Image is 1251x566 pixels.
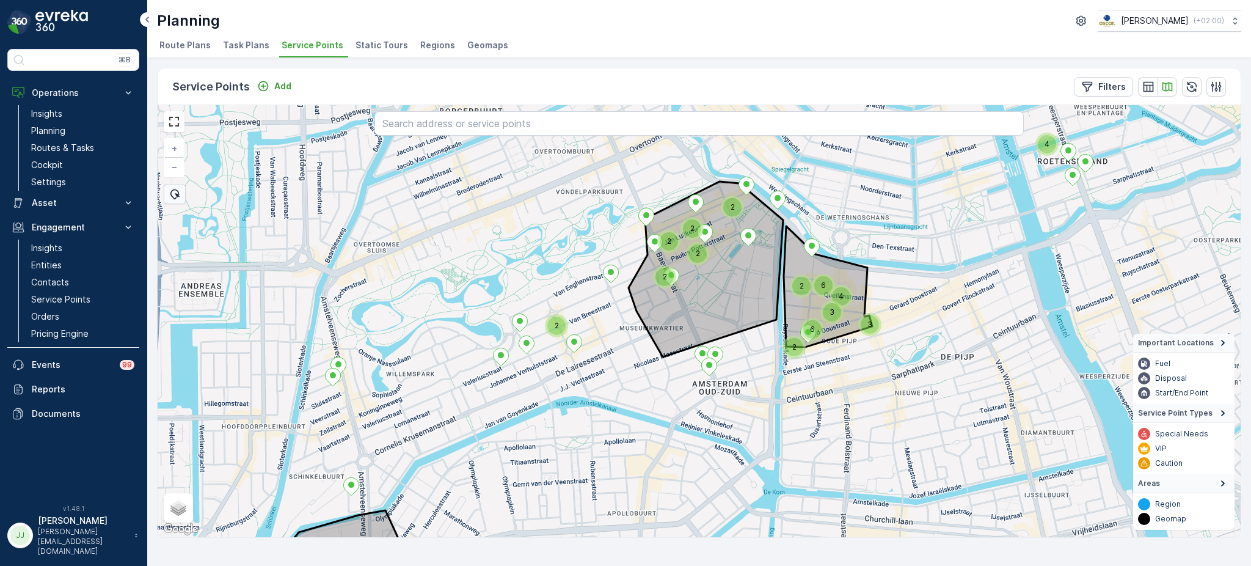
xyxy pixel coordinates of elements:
div: 6 [814,276,822,284]
a: Zoom In [165,139,183,158]
a: Routes & Tasks [26,139,139,156]
div: 6 [803,320,822,339]
p: Planning [157,11,220,31]
div: 2 [688,244,707,263]
p: Add [274,80,291,92]
a: Planning [26,122,139,139]
img: basis-logo_rgb2x.png [1098,14,1116,28]
div: 2 [792,277,811,295]
span: Regions [420,39,455,51]
p: Pricing Engine [31,328,89,340]
span: v 1.48.1 [7,505,139,512]
a: Service Points [26,291,139,308]
button: Add [252,79,296,94]
p: Start/End Point [1155,388,1208,398]
p: Orders [31,311,59,323]
a: Pricing Engine [26,325,139,342]
span: Static Tours [356,39,408,51]
button: Filters [1074,77,1133,97]
div: JJ [10,526,30,545]
div: 6 [814,276,833,295]
div: 2 [688,244,696,252]
span: Service Points [282,39,343,51]
span: + [172,143,177,153]
div: 6 [803,320,811,328]
a: Zoom Out [165,158,183,176]
button: Operations [7,81,139,105]
p: Service Points [172,78,250,95]
div: 4 [1038,135,1056,153]
a: Open this area in Google Maps (opens a new window) [161,521,201,537]
p: Entities [31,259,62,271]
a: Contacts [26,274,139,291]
div: 2 [723,198,731,205]
div: 2 [660,232,678,251]
a: Settings [26,174,139,191]
a: Entities [26,257,139,274]
p: ⌘B [119,55,131,65]
div: 4 [832,287,850,306]
summary: Areas [1133,474,1235,493]
div: 2 [683,219,701,238]
a: Reports [7,377,139,402]
img: logo [7,10,32,34]
a: Orders [26,308,139,325]
p: Asset [32,197,115,209]
span: Areas [1138,479,1160,488]
p: Documents [32,408,134,420]
button: Engagement [7,215,139,240]
span: Service Point Types [1138,408,1213,418]
div: 3 [823,303,841,322]
div: 2 [683,219,690,227]
div: 3 [861,315,868,323]
p: [PERSON_NAME] [38,515,128,527]
p: Region [1155,499,1181,509]
p: Cockpit [31,159,63,171]
p: Planning [31,125,65,137]
a: Cockpit [26,156,139,174]
div: 2 [655,268,663,275]
img: logo_dark-DEwI_e13.png [35,10,88,34]
input: Search address or service points [374,111,1024,136]
button: JJ[PERSON_NAME][PERSON_NAME][EMAIL_ADDRESS][DOMAIN_NAME] [7,515,139,556]
span: Task Plans [223,39,269,51]
a: View Fullscreen [165,112,183,131]
a: Insights [26,240,139,257]
summary: Service Point Types [1133,404,1235,423]
p: Contacts [31,276,69,289]
p: VIP [1155,444,1167,454]
span: Route Plans [159,39,211,51]
div: 2 [547,317,566,335]
p: Insights [31,242,62,254]
img: Google [161,521,201,537]
span: − [172,161,178,172]
p: Settings [31,176,66,188]
div: 2 [792,277,800,284]
p: Caution [1155,458,1183,468]
summary: Important Locations [1133,334,1235,353]
p: Events [32,359,112,371]
div: 2 [660,232,667,240]
div: 2 [723,198,742,216]
p: 99 [122,360,132,370]
p: Operations [32,87,115,99]
div: Bulk Select [164,185,186,204]
p: [PERSON_NAME][EMAIL_ADDRESS][DOMAIN_NAME] [38,527,128,556]
p: Reports [32,383,134,395]
div: 2 [785,338,792,345]
div: 4 [1038,135,1045,142]
p: [PERSON_NAME] [1121,15,1189,27]
a: Insights [26,105,139,122]
div: 2 [655,268,674,286]
p: Fuel [1155,359,1170,369]
p: Disposal [1155,373,1187,383]
div: 3 [823,303,830,311]
a: Layers [165,494,192,521]
p: Engagement [32,221,115,233]
div: 2 [785,338,803,356]
span: Geomaps [467,39,508,51]
p: Insights [31,108,62,120]
p: Special Needs [1155,429,1208,439]
div: 4 [832,287,839,295]
a: Events99 [7,353,139,377]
